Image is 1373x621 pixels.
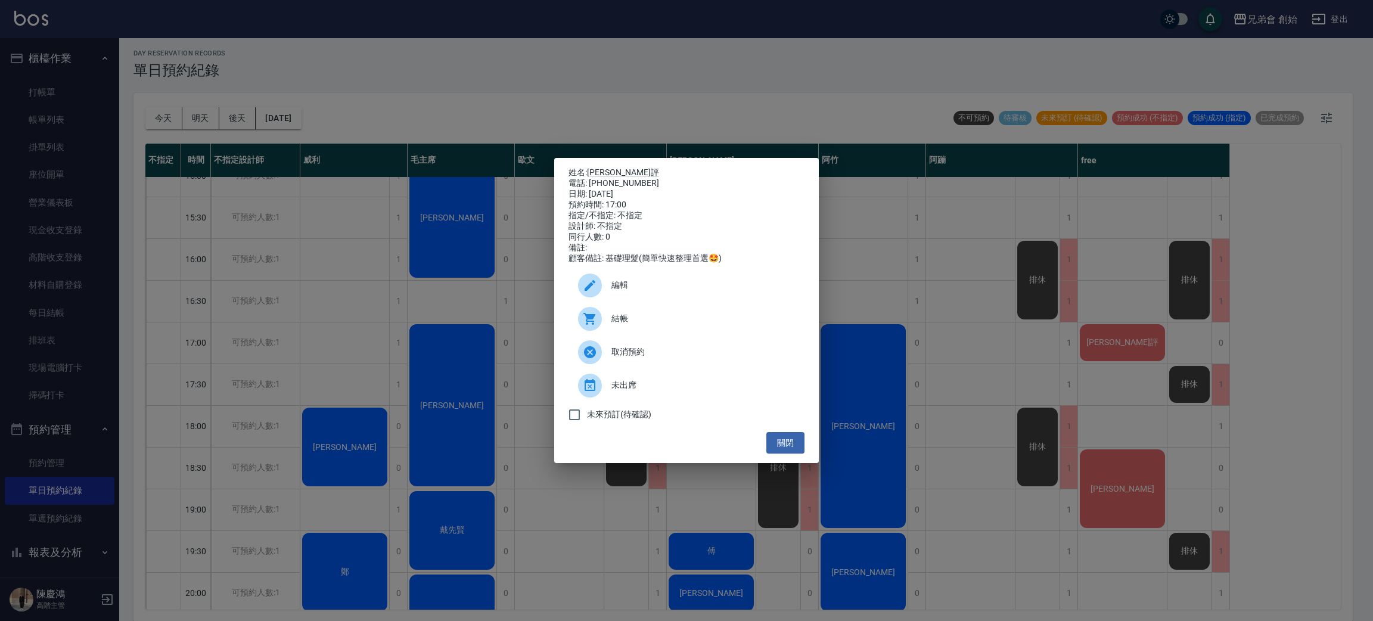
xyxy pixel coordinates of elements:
[766,432,804,454] button: 關閉
[569,200,804,210] div: 預約時間: 17:00
[569,336,804,369] div: 取消預約
[569,232,804,243] div: 同行人數: 0
[569,189,804,200] div: 日期: [DATE]
[569,302,804,336] a: 結帳
[569,221,804,232] div: 設計師: 不指定
[569,269,804,302] div: 編輯
[569,167,804,178] p: 姓名:
[611,279,795,291] span: 編輯
[569,178,804,189] div: 電話: [PHONE_NUMBER]
[569,243,804,253] div: 備註:
[569,210,804,221] div: 指定/不指定: 不指定
[569,253,804,264] div: 顧客備註: 基礎理髮(簡單快速整理首選🤩)
[611,312,795,325] span: 結帳
[611,379,795,392] span: 未出席
[611,346,795,358] span: 取消預約
[587,408,651,421] span: 未來預訂(待確認)
[569,369,804,402] div: 未出席
[587,167,659,177] a: [PERSON_NAME]評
